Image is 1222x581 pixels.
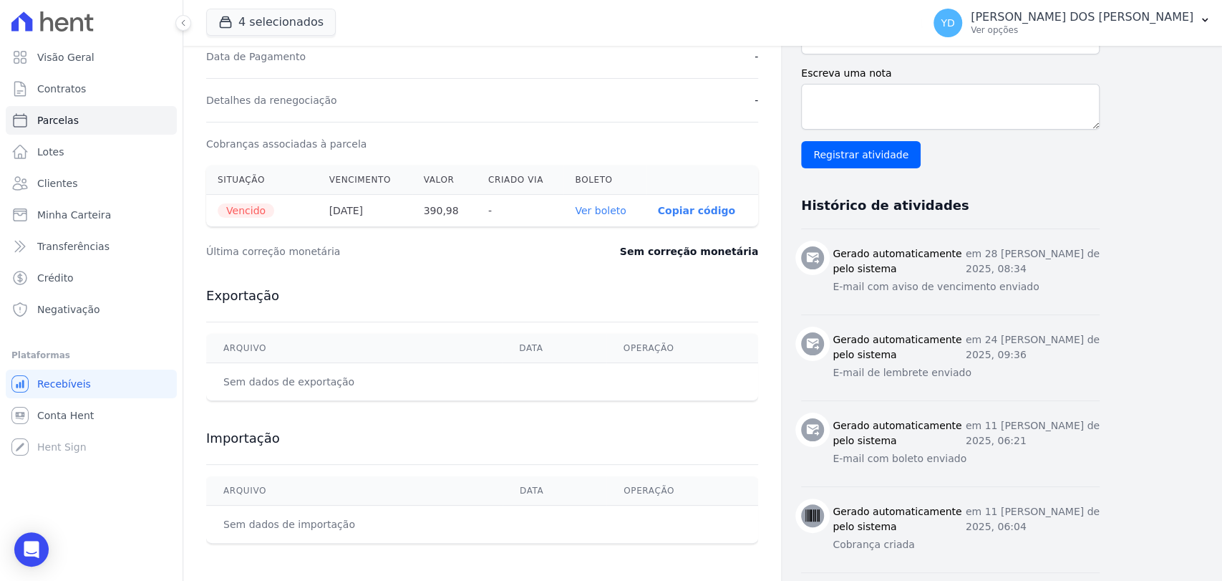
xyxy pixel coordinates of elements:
th: Data [503,476,606,506]
a: Parcelas [6,106,177,135]
span: Recebíveis [37,377,91,391]
th: [DATE] [318,195,412,227]
dd: Sem correção monetária [620,244,758,259]
dt: Data de Pagamento [206,49,306,64]
span: Visão Geral [37,50,94,64]
th: Data [502,334,606,363]
span: Parcelas [37,113,79,128]
dd: - [755,49,758,64]
a: Transferências [6,232,177,261]
a: Ver boleto [575,205,626,216]
h3: Gerado automaticamente pelo sistema [833,246,966,277]
h3: Gerado automaticamente pelo sistema [833,332,966,362]
p: em 28 [PERSON_NAME] de 2025, 08:34 [966,246,1100,277]
div: Plataformas [11,347,171,364]
td: Sem dados de importação [206,506,503,544]
a: Conta Hent [6,401,177,430]
td: Sem dados de exportação [206,363,502,401]
th: 390,98 [412,195,477,227]
input: Registrar atividade [801,141,921,168]
button: YD [PERSON_NAME] DOS [PERSON_NAME] Ver opções [922,3,1222,43]
th: Situação [206,165,318,195]
span: Clientes [37,176,77,191]
span: Negativação [37,302,100,317]
p: [PERSON_NAME] DOS [PERSON_NAME] [971,10,1193,24]
dt: Cobranças associadas à parcela [206,137,367,151]
span: Lotes [37,145,64,159]
dt: Última correção monetária [206,244,533,259]
span: Minha Carteira [37,208,111,222]
th: Boleto [563,165,646,195]
a: Lotes [6,138,177,166]
a: Crédito [6,264,177,292]
p: E-mail de lembrete enviado [833,365,1100,380]
dd: - [755,93,758,107]
p: em 11 [PERSON_NAME] de 2025, 06:21 [966,418,1100,448]
th: Operação [606,334,758,363]
th: - [477,195,563,227]
a: Clientes [6,169,177,198]
a: Contratos [6,75,177,103]
span: Contratos [37,82,86,96]
h3: Histórico de atividades [801,197,969,214]
button: 4 selecionados [206,9,336,36]
span: Crédito [37,271,74,285]
h3: Importação [206,430,758,447]
button: Copiar código [658,205,735,216]
th: Vencimento [318,165,412,195]
a: Negativação [6,295,177,324]
a: Minha Carteira [6,201,177,229]
span: Transferências [37,239,110,254]
span: Conta Hent [37,408,94,423]
th: Operação [606,476,758,506]
span: YD [941,18,954,28]
th: Arquivo [206,334,502,363]
a: Recebíveis [6,370,177,398]
p: Ver opções [971,24,1193,36]
p: em 11 [PERSON_NAME] de 2025, 06:04 [966,504,1100,534]
div: Open Intercom Messenger [14,532,49,567]
dt: Detalhes da renegociação [206,93,337,107]
p: Cobrança criada [833,537,1100,552]
span: Vencido [218,203,274,218]
th: Valor [412,165,477,195]
th: Criado via [477,165,563,195]
h3: Exportação [206,287,758,304]
h3: Gerado automaticamente pelo sistema [833,504,966,534]
label: Escreva uma nota [801,66,1100,81]
a: Visão Geral [6,43,177,72]
p: E-mail com boleto enviado [833,451,1100,466]
p: E-mail com aviso de vencimento enviado [833,279,1100,294]
th: Arquivo [206,476,503,506]
p: em 24 [PERSON_NAME] de 2025, 09:36 [966,332,1100,362]
h3: Gerado automaticamente pelo sistema [833,418,966,448]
